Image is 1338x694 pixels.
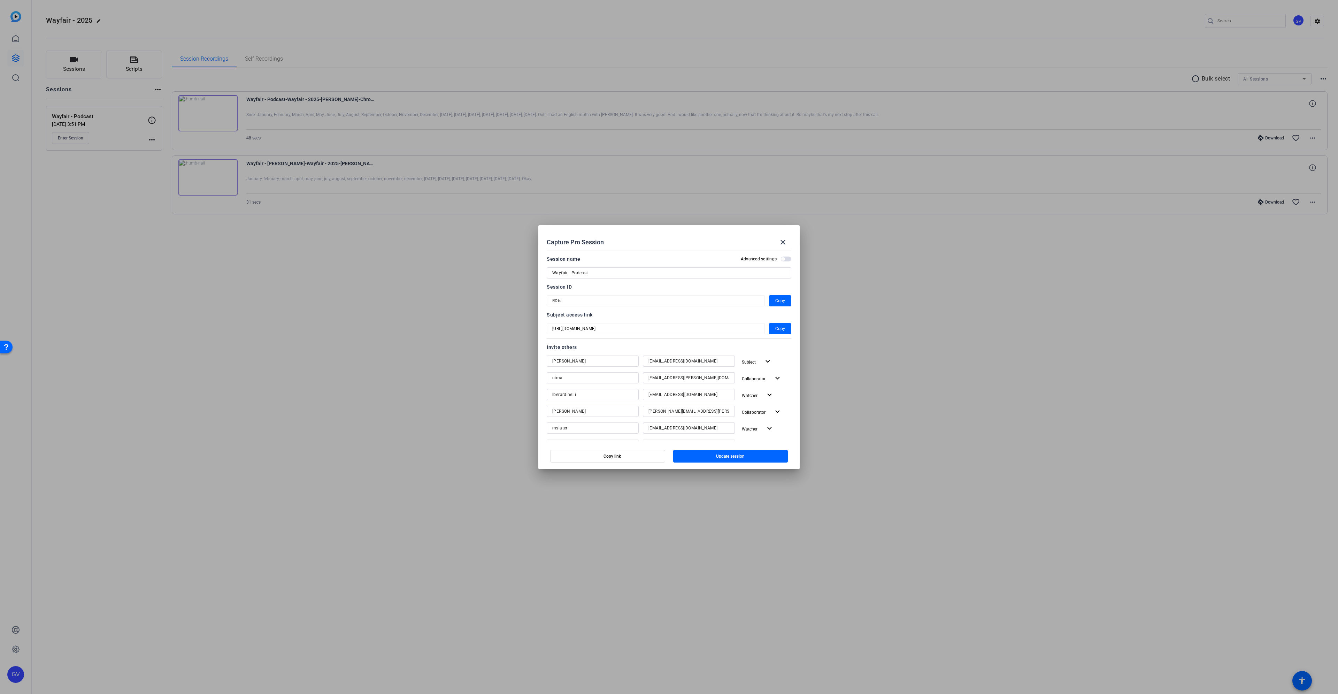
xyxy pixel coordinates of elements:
input: Email... [648,357,729,365]
h2: Advanced settings [741,256,777,262]
span: Collaborator [742,410,766,415]
button: Update session [673,450,788,463]
mat-icon: expand_more [773,374,782,383]
button: Collaborator [739,372,785,385]
button: Copy link [550,450,665,463]
input: Email... [648,374,729,382]
mat-icon: close [779,238,787,246]
input: Name... [552,424,633,432]
input: Email... [648,390,729,399]
input: Email... [648,424,729,432]
input: Name... [552,357,633,365]
div: Session name [547,255,580,263]
button: Subject [739,356,775,368]
input: Email... [648,441,729,449]
div: Invite others [547,343,791,351]
span: Copy link [603,453,621,459]
mat-icon: expand_more [763,357,772,366]
button: Watcher [739,389,777,402]
input: Session OTP [552,297,759,305]
input: Enter Session Name [552,269,786,277]
input: Name... [552,407,633,415]
div: Capture Pro Session [547,234,791,251]
input: Name... [552,390,633,399]
span: Watcher [742,393,758,398]
span: Watcher [742,427,758,432]
span: Subject [742,360,756,365]
button: Watcher [739,422,777,435]
input: Name... [552,374,633,382]
button: Copy [769,323,791,334]
input: Name... [552,441,633,449]
span: Collaborator [742,376,766,381]
mat-icon: expand_more [773,407,782,416]
mat-icon: expand_more [765,424,774,433]
mat-icon: expand_more [765,391,774,399]
span: Copy [775,297,785,305]
button: Copy [769,295,791,306]
input: Session OTP [552,325,759,333]
div: Subject access link [547,311,791,319]
input: Email... [648,407,729,415]
button: Collaborator [739,406,785,418]
span: Copy [775,325,785,333]
span: Update session [716,453,745,459]
div: Session ID [547,283,791,291]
